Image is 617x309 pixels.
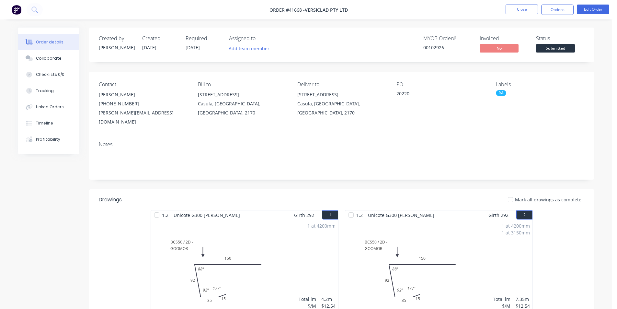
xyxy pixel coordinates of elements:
div: [PHONE_NUMBER] [99,99,188,108]
img: Factory [12,5,21,15]
button: Linked Orders [18,99,79,115]
div: Order details [36,39,63,45]
span: Order #41668 - [269,7,305,13]
button: Add team member [229,44,273,53]
div: 1 at 4200mm [502,222,530,229]
div: Linked Orders [36,104,64,110]
button: Add team member [225,44,273,53]
div: Assigned to [229,35,294,42]
button: Checklists 0/0 [18,66,79,83]
div: [PERSON_NAME] [99,90,188,99]
div: Total lm [299,296,316,303]
div: RA [496,90,506,96]
span: Unicote G300 [PERSON_NAME] [365,210,437,220]
button: 1 [322,210,338,220]
span: No [480,44,519,52]
span: Unicote G300 [PERSON_NAME] [171,210,243,220]
div: Created [142,35,178,42]
div: Bill to [198,81,287,88]
button: Close [506,5,538,14]
div: Casula, [GEOGRAPHIC_DATA], [GEOGRAPHIC_DATA], 2170 [198,99,287,117]
div: Deliver to [297,81,386,88]
div: Drawings [99,196,122,204]
div: Required [186,35,221,42]
span: 1.2 [159,210,171,220]
div: [STREET_ADDRESS]Casula, [GEOGRAPHIC_DATA], [GEOGRAPHIC_DATA], 2170 [297,90,386,117]
div: [PERSON_NAME][PHONE_NUMBER][PERSON_NAME][EMAIL_ADDRESS][DOMAIN_NAME] [99,90,188,126]
div: Created by [99,35,134,42]
button: Timeline [18,115,79,131]
button: Tracking [18,83,79,99]
div: PO [396,81,485,88]
div: [PERSON_NAME] [99,44,134,51]
button: Collaborate [18,50,79,66]
div: 00102926 [423,44,472,51]
div: Total lm [493,296,510,303]
div: [PERSON_NAME][EMAIL_ADDRESS][DOMAIN_NAME] [99,108,188,126]
div: [STREET_ADDRESS] [198,90,287,99]
div: 20220 [396,90,477,99]
span: [DATE] [142,44,156,51]
span: 1.2 [354,210,365,220]
div: Labels [496,81,585,88]
div: Collaborate [36,55,62,61]
div: Checklists 0/0 [36,72,64,77]
div: 7.35m [516,296,530,303]
button: Submitted [536,44,575,54]
div: Invoiced [480,35,528,42]
span: Girth 292 [294,210,314,220]
div: Contact [99,81,188,88]
div: MYOB Order # [423,35,472,42]
div: [STREET_ADDRESS] [297,90,386,99]
button: Order details [18,34,79,50]
div: Profitability [36,137,60,142]
button: Profitability [18,131,79,148]
div: 1 at 4200mm [307,222,336,229]
div: Timeline [36,120,53,126]
span: Submitted [536,44,575,52]
div: Tracking [36,88,54,94]
div: [STREET_ADDRESS]Casula, [GEOGRAPHIC_DATA], [GEOGRAPHIC_DATA], 2170 [198,90,287,117]
button: 2 [516,210,532,220]
a: VERSICLAD PTY LTD [305,7,348,13]
div: Status [536,35,585,42]
button: Edit Order [577,5,609,14]
span: Mark all drawings as complete [515,196,581,203]
div: 4.2m [321,296,336,303]
div: Notes [99,141,585,148]
button: Options [541,5,574,15]
div: Casula, [GEOGRAPHIC_DATA], [GEOGRAPHIC_DATA], 2170 [297,99,386,117]
span: [DATE] [186,44,200,51]
div: 1 at 3150mm [502,229,530,236]
span: Girth 292 [488,210,508,220]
